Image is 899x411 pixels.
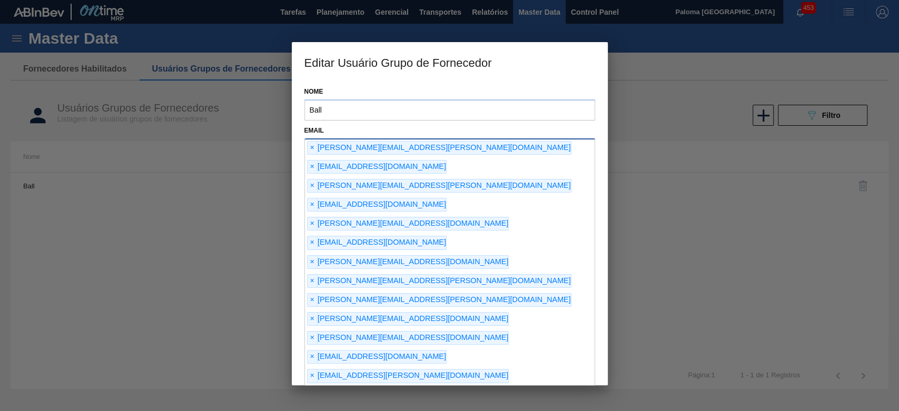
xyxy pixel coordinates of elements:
span: × [308,142,318,154]
span: × [308,294,318,306]
span: × [308,350,318,363]
span: × [308,179,318,192]
span: × [308,313,318,325]
div: [PERSON_NAME][EMAIL_ADDRESS][PERSON_NAME][DOMAIN_NAME] [307,293,571,307]
div: [EMAIL_ADDRESS][DOMAIN_NAME] [307,350,447,364]
div: [EMAIL_ADDRESS][PERSON_NAME][DOMAIN_NAME] [307,369,509,383]
span: × [308,236,318,249]
div: [EMAIL_ADDRESS][DOMAIN_NAME] [307,198,447,212]
span: × [308,256,318,268]
span: × [308,332,318,344]
div: [EMAIL_ADDRESS][DOMAIN_NAME] [307,236,447,249]
span: × [308,369,318,382]
div: [PERSON_NAME][EMAIL_ADDRESS][PERSON_NAME][DOMAIN_NAME] [307,274,571,288]
div: [PERSON_NAME][EMAIL_ADDRESS][PERSON_NAME][DOMAIN_NAME] [307,141,571,155]
span: × [308,275,318,287]
div: [PERSON_NAME][EMAIL_ADDRESS][DOMAIN_NAME] [307,255,509,269]
div: [PERSON_NAME][EMAIL_ADDRESS][DOMAIN_NAME] [307,312,509,326]
label: Email [304,127,324,134]
span: × [308,161,318,173]
div: [PERSON_NAME][EMAIL_ADDRESS][DOMAIN_NAME] [307,331,509,345]
span: × [308,198,318,211]
div: [EMAIL_ADDRESS][DOMAIN_NAME] [307,160,447,174]
label: Nome [304,84,595,99]
div: [PERSON_NAME][EMAIL_ADDRESS][DOMAIN_NAME] [307,217,509,230]
div: [PERSON_NAME][EMAIL_ADDRESS][PERSON_NAME][DOMAIN_NAME] [307,179,571,193]
span: × [308,217,318,230]
h3: Editar Usuário Grupo de Fornecedor [292,42,608,82]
